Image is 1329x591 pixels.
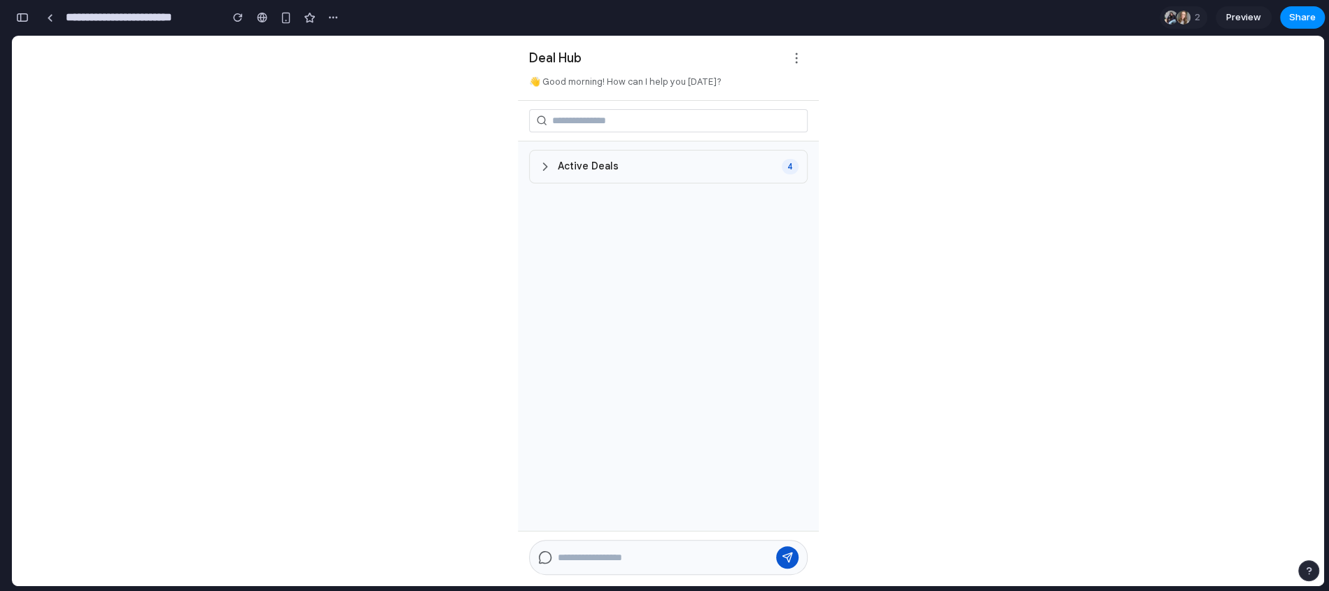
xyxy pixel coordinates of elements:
span: Share [1289,11,1316,25]
span: Preview [1226,11,1261,25]
div: 2 [1160,6,1207,29]
p: 👋 Good morning! How can I help you [DATE]? [517,39,796,53]
span: 2 [1195,11,1204,25]
a: Preview [1216,6,1272,29]
h1: Deal Hub [517,13,570,32]
button: Share [1280,6,1325,29]
span: Active Deals [546,123,607,138]
div: 4 [770,123,787,139]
